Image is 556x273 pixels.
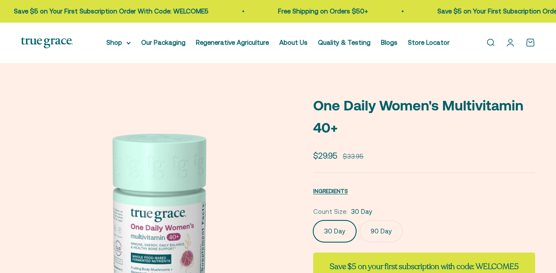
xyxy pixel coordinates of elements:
[13,6,208,17] p: Save $5 on Your First Subscription Order With Code: WELCOME5
[196,39,269,46] a: Regenerative Agriculture
[318,39,371,46] a: Quality & Testing
[351,206,372,217] span: 30 Day
[330,261,518,272] strong: Save $5 on your first subscription with code: WELCOME5
[381,39,397,46] a: Blogs
[313,186,348,196] button: INGREDIENTS
[278,7,367,15] a: Free Shipping on Orders $50+
[313,188,348,194] span: INGREDIENTS
[408,39,450,46] a: Store Locator
[313,149,338,162] sale-price: $29.95
[343,151,364,162] compare-at-price: $33.95
[106,37,131,48] summary: Shop
[141,39,185,46] a: Our Packaging
[313,94,535,139] p: One Daily Women's Multivitamin 40+
[279,39,308,46] a: About Us
[313,206,347,217] legend: Count Size:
